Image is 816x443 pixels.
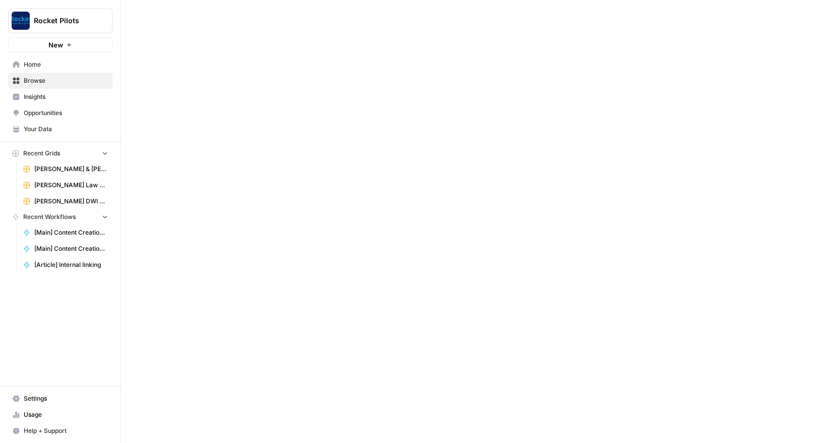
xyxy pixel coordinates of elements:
[8,407,113,423] a: Usage
[12,12,30,30] img: Rocket Pilots Logo
[8,146,113,161] button: Recent Grids
[24,92,108,101] span: Insights
[34,181,108,190] span: [PERSON_NAME] Law Personal Injury & Car Accident Lawyers
[19,177,113,193] a: [PERSON_NAME] Law Personal Injury & Car Accident Lawyers
[24,394,108,403] span: Settings
[34,260,108,269] span: [Article] Internal linking
[34,16,95,26] span: Rocket Pilots
[34,244,108,253] span: [Main] Content Creation Brief
[8,105,113,121] a: Opportunities
[8,121,113,137] a: Your Data
[8,391,113,407] a: Settings
[8,57,113,73] a: Home
[8,209,113,225] button: Recent Workflows
[34,197,108,206] span: [PERSON_NAME] DWI & Criminal Defense Lawyers
[8,89,113,105] a: Insights
[24,410,108,419] span: Usage
[24,125,108,134] span: Your Data
[8,423,113,439] button: Help + Support
[24,108,108,118] span: Opportunities
[8,8,113,33] button: Workspace: Rocket Pilots
[23,149,60,158] span: Recent Grids
[24,76,108,85] span: Browse
[8,37,113,52] button: New
[24,60,108,69] span: Home
[34,228,108,237] span: [Main] Content Creation Article
[24,426,108,435] span: Help + Support
[19,257,113,273] a: [Article] Internal linking
[19,225,113,241] a: [Main] Content Creation Article
[34,164,108,174] span: [PERSON_NAME] & [PERSON_NAME] [US_STATE] Car Accident Lawyers
[48,40,63,50] span: New
[19,161,113,177] a: [PERSON_NAME] & [PERSON_NAME] [US_STATE] Car Accident Lawyers
[8,73,113,89] a: Browse
[19,193,113,209] a: [PERSON_NAME] DWI & Criminal Defense Lawyers
[23,212,76,221] span: Recent Workflows
[19,241,113,257] a: [Main] Content Creation Brief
